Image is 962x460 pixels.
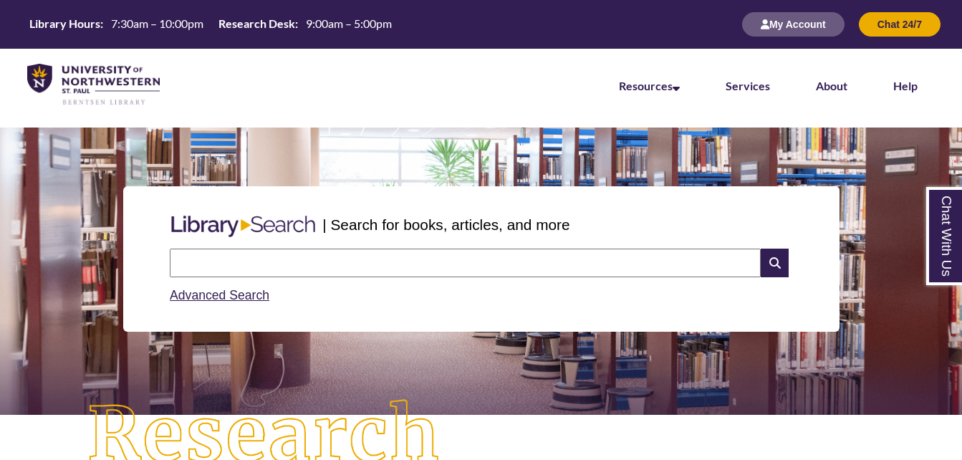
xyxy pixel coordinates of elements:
button: My Account [742,12,845,37]
a: Hours Today [24,16,398,33]
span: 9:00am – 5:00pm [306,16,392,30]
img: UNWSP Library Logo [27,64,160,106]
th: Research Desk: [213,16,300,32]
a: Advanced Search [170,288,269,302]
a: My Account [742,18,845,30]
a: About [816,79,847,92]
a: Resources [619,79,680,92]
img: Libary Search [164,210,322,243]
span: 7:30am – 10:00pm [111,16,203,30]
table: Hours Today [24,16,398,32]
a: Services [726,79,770,92]
i: Search [761,249,788,277]
th: Library Hours: [24,16,105,32]
a: Chat 24/7 [859,18,941,30]
button: Chat 24/7 [859,12,941,37]
p: | Search for books, articles, and more [322,214,569,236]
a: Help [893,79,918,92]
